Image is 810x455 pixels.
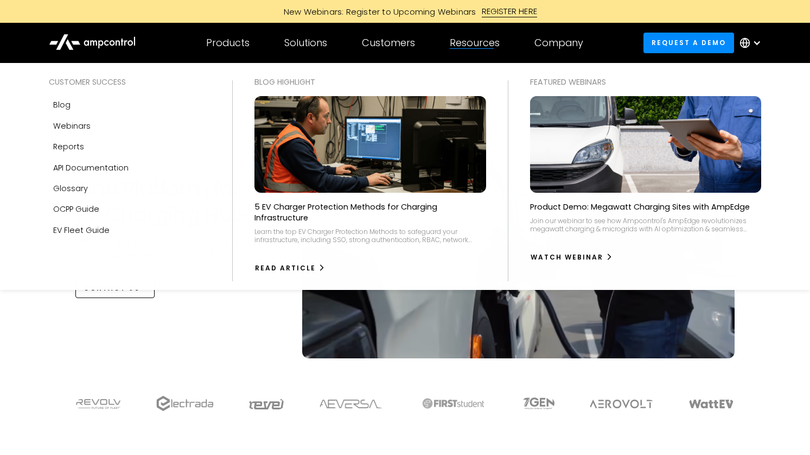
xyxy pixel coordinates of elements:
div: REGISTER HERE [482,5,538,17]
div: Customers [362,37,415,49]
a: Blog [49,94,211,115]
div: API Documentation [53,162,129,174]
a: Request a demo [643,33,735,53]
div: Resources [450,37,500,49]
div: watch webinar [531,252,603,262]
img: electrada logo [156,396,213,411]
a: watch webinar [530,249,613,266]
img: WattEV logo [688,400,734,408]
div: Read Article [255,263,316,273]
a: Webinars [49,116,211,136]
div: Learn the top EV Charger Protection Methods to safeguard your infrastructure, including SSO, stro... [254,227,486,244]
p: 5 EV Charger Protection Methods for Charging Infrastructure [254,201,486,223]
a: EV Fleet Guide [49,220,211,241]
div: Blog Highlight [254,76,486,88]
a: API Documentation [49,157,211,178]
div: Solutions [284,37,327,49]
div: Webinars [53,120,91,132]
div: EV Fleet Guide [53,224,110,236]
a: OCPP Guide [49,199,211,219]
div: Company [534,37,583,49]
a: New Webinars: Register to Upcoming WebinarsREGISTER HERE [161,5,649,17]
div: Reports [53,141,84,153]
div: Products [206,37,250,49]
div: Glossary [53,182,88,194]
a: Glossary [49,178,211,199]
p: Product Demo: Megawatt Charging Sites with AmpEdge [530,201,750,212]
div: Join our webinar to see how Ampcontrol's AmpEdge revolutionizes megawatt charging & microgrids wi... [530,217,762,233]
div: Featured webinars [530,76,762,88]
div: Blog [53,99,71,111]
a: Reports [49,136,211,157]
div: Customer success [49,76,211,88]
img: Aerovolt Logo [589,400,654,408]
a: Read Article [254,260,326,277]
div: OCPP Guide [53,203,99,215]
div: New Webinars: Register to Upcoming Webinars [273,6,482,17]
